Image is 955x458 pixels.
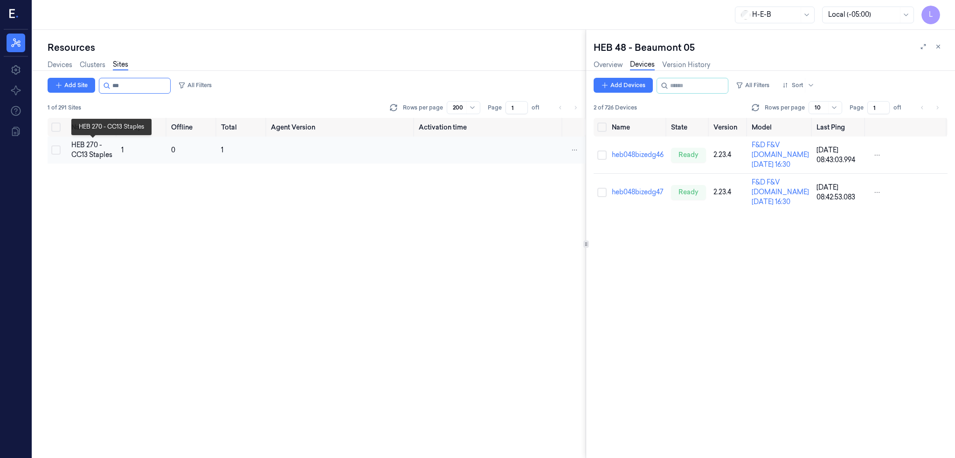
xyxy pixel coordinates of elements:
th: Total [217,118,267,137]
th: Model [748,118,813,137]
span: Page [850,103,864,112]
a: heb048bizedg47 [612,188,664,196]
span: Page [488,103,502,112]
p: Rows per page [403,103,443,112]
button: Select all [51,123,61,132]
button: L [921,6,940,24]
a: Clusters [80,60,105,70]
div: 2.23.4 [713,187,744,197]
button: All Filters [732,78,773,93]
th: Activation time [415,118,563,137]
div: [DATE] 08:43:03.994 [817,145,862,165]
span: of 1 [893,103,908,112]
a: Devices [630,60,655,70]
div: HEB 270 - CC13 Staples [71,140,114,160]
th: Version [710,118,748,137]
th: Agent Version [267,118,415,137]
th: Name [68,118,118,137]
th: Name [608,118,667,137]
button: Add Devices [594,78,653,93]
div: ready [671,185,706,200]
div: Resources [48,41,586,54]
button: Select row [597,188,607,197]
button: Select row [597,150,607,160]
a: Overview [594,60,623,70]
span: of 1 [532,103,547,112]
th: Ready [118,118,167,137]
button: Select all [597,123,607,132]
a: heb048bizedg46 [612,150,664,159]
nav: pagination [916,101,944,114]
a: Devices [48,60,72,70]
a: Version History [662,60,710,70]
span: 0 [171,146,175,154]
div: HEB 48 - Beaumont 05 [594,41,695,54]
button: All Filters [174,78,215,93]
button: Select row [51,145,61,155]
div: ready [671,148,706,163]
p: Rows per page [765,103,805,112]
div: F&D F&V [DOMAIN_NAME] [DATE] 16:30 [752,140,809,170]
span: 1 [121,146,124,154]
a: Sites [113,60,128,70]
th: Last Ping [813,118,866,137]
span: 1 of 291 Sites [48,103,81,112]
th: Offline [167,118,217,137]
nav: pagination [554,101,582,114]
th: State [667,118,710,137]
div: F&D F&V [DOMAIN_NAME] [DATE] 16:30 [752,178,809,207]
span: 2 of 726 Devices [594,103,637,112]
div: [DATE] 08:42:53.083 [817,183,862,202]
div: 2.23.4 [713,150,744,160]
span: 1 [221,146,223,154]
button: Add Site [48,78,95,93]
